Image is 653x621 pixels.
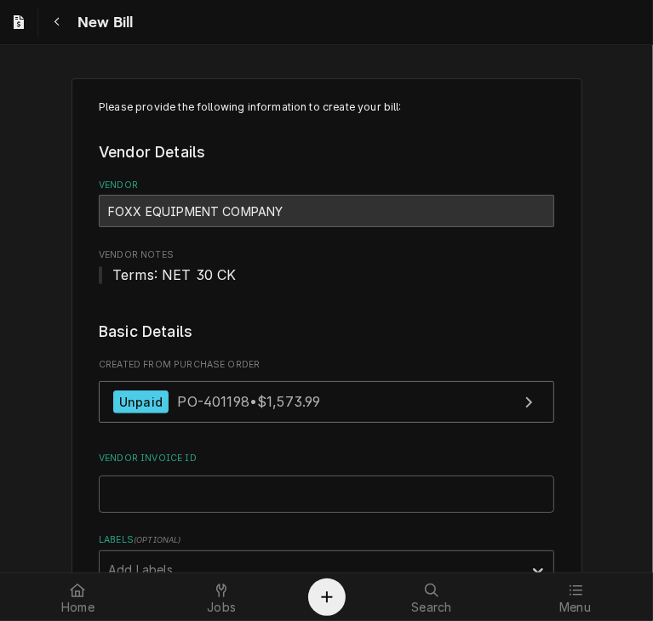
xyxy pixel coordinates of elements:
[99,265,554,285] span: Vendor Notes
[61,601,95,614] span: Home
[99,141,554,163] legend: Vendor Details
[411,601,451,614] span: Search
[504,577,646,618] a: Menu
[99,452,554,512] div: Vendor Invoice ID
[112,266,237,283] span: Terms: NET 30 CK
[308,578,346,616] button: Create Object
[207,601,236,614] span: Jobs
[99,179,554,192] label: Vendor
[99,381,554,423] a: View Purchase Order
[99,321,554,343] legend: Basic Details
[177,393,320,410] span: PO-401198 • $1,573.99
[134,535,181,544] span: ( optional )
[3,7,34,37] a: Go to Bills
[99,358,554,431] div: Created From Purchase Order
[99,533,554,547] label: Labels
[99,195,554,227] div: FOXX EQUIPMENT COMPANY
[99,248,554,285] div: Vendor Notes
[361,577,503,618] a: Search
[151,577,293,618] a: Jobs
[42,7,72,37] button: Navigate back
[99,100,554,115] p: Please provide the following information to create your bill:
[7,577,149,618] a: Home
[99,452,554,465] label: Vendor Invoice ID
[99,358,554,372] span: Created From Purchase Order
[99,533,554,589] div: Labels
[72,11,133,34] span: New Bill
[559,601,591,614] span: Menu
[99,179,554,227] div: Vendor
[113,390,169,413] div: Unpaid
[99,248,554,262] span: Vendor Notes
